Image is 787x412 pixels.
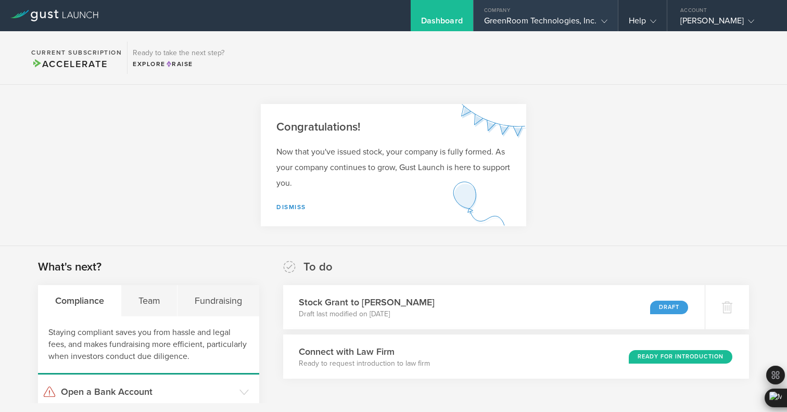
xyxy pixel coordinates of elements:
[283,285,705,329] div: Stock Grant to [PERSON_NAME]Draft last modified on [DATE]Draft
[276,203,306,211] a: Dismiss
[299,295,435,309] h3: Stock Grant to [PERSON_NAME]
[31,58,107,70] span: Accelerate
[680,16,769,31] div: [PERSON_NAME]
[283,334,749,379] div: Connect with Law FirmReady to request introduction to law firmReady for Introduction
[484,16,607,31] div: GreenRoom Technologies, Inc.
[166,60,193,68] span: Raise
[421,16,463,31] div: Dashboard
[299,345,430,358] h3: Connect with Law Firm
[299,309,435,319] p: Draft last modified on [DATE]
[38,285,121,316] div: Compliance
[650,301,688,314] div: Draft
[38,316,259,375] div: Staying compliant saves you from hassle and legal fees, and makes fundraising more efficient, par...
[629,16,656,31] div: Help
[121,285,177,316] div: Team
[276,120,511,135] h2: Congratulations!
[276,144,511,191] p: Now that you've issued stock, your company is fully formed. As your company continues to grow, Gu...
[31,49,122,56] h2: Current Subscription
[629,350,732,364] div: Ready for Introduction
[177,285,259,316] div: Fundraising
[299,358,430,369] p: Ready to request introduction to law firm
[38,260,101,275] h2: What's next?
[133,49,224,57] h3: Ready to take the next step?
[133,59,224,69] div: Explore
[127,42,230,74] div: Ready to take the next step?ExploreRaise
[303,260,333,275] h2: To do
[61,385,234,398] h3: Open a Bank Account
